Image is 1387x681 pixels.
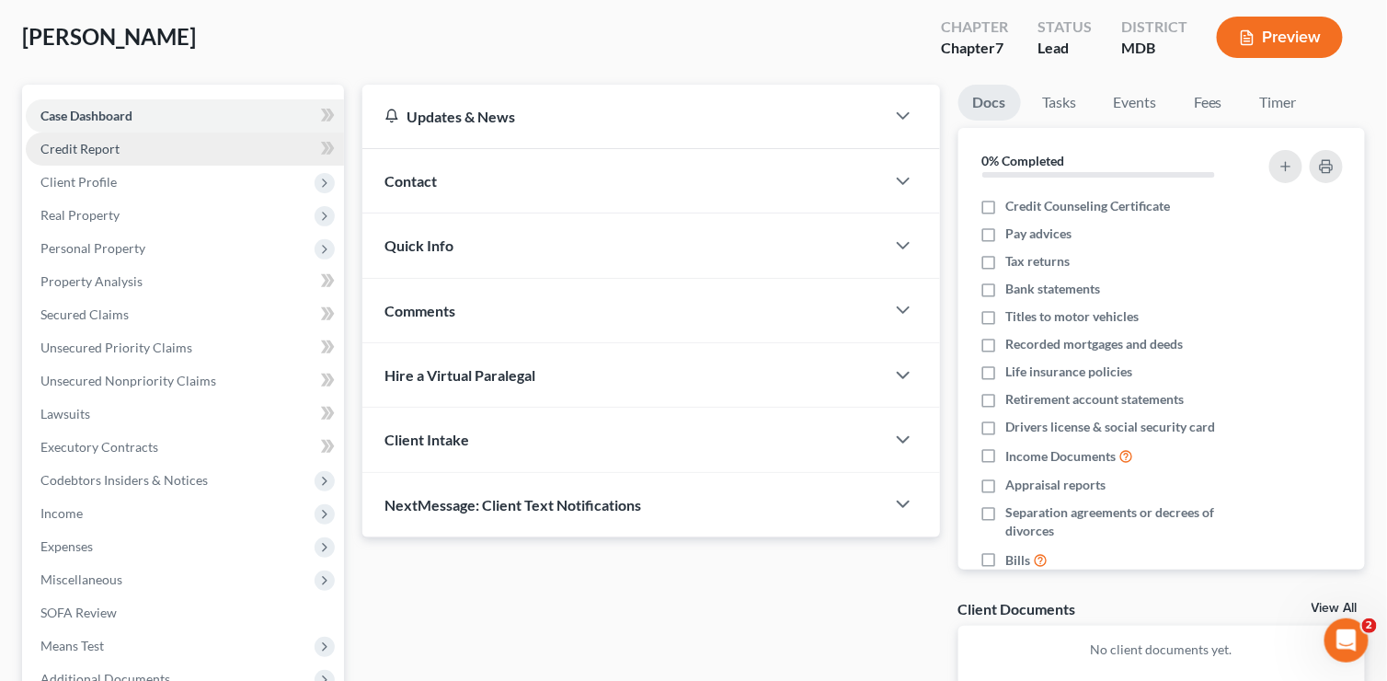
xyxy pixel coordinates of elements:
[1006,551,1031,570] span: Bills
[384,237,453,254] span: Quick Info
[1006,280,1101,298] span: Bank statements
[1099,85,1172,121] a: Events
[26,265,344,298] a: Property Analysis
[384,366,535,384] span: Hire a Virtual Paralegal
[40,538,93,554] span: Expenses
[1245,85,1312,121] a: Timer
[958,599,1076,618] div: Client Documents
[40,605,117,620] span: SOFA Review
[384,302,455,319] span: Comments
[40,306,129,322] span: Secured Claims
[26,596,344,629] a: SOFA Review
[40,240,145,256] span: Personal Property
[1006,390,1185,409] span: Retirement account statements
[40,571,122,587] span: Miscellaneous
[384,496,641,514] span: NextMessage: Client Text Notifications
[1006,447,1117,466] span: Income Documents
[1006,476,1106,494] span: Appraisal reports
[40,472,208,488] span: Codebtors Insiders & Notices
[973,641,1351,659] p: No client documents yet.
[40,207,120,223] span: Real Property
[1006,197,1171,215] span: Credit Counseling Certificate
[26,298,344,331] a: Secured Claims
[1006,252,1071,271] span: Tax returns
[941,38,1008,59] div: Chapter
[26,364,344,398] a: Unsecured Nonpriority Claims
[1312,602,1358,615] a: View All
[1037,17,1092,38] div: Status
[982,153,1065,168] strong: 0% Completed
[40,108,132,123] span: Case Dashboard
[40,141,120,156] span: Credit Report
[26,99,344,133] a: Case Dashboard
[1324,618,1369,663] iframe: Intercom live chat
[1179,85,1238,121] a: Fees
[1006,418,1216,436] span: Drivers license & social security card
[384,172,437,190] span: Contact
[40,174,117,190] span: Client Profile
[1121,38,1187,59] div: MDB
[26,398,344,431] a: Lawsuits
[26,133,344,166] a: Credit Report
[26,431,344,464] a: Executory Contracts
[384,107,863,126] div: Updates & News
[40,406,90,421] span: Lawsuits
[22,23,196,50] span: [PERSON_NAME]
[40,340,192,355] span: Unsecured Priority Claims
[1121,17,1187,38] div: District
[1006,363,1133,381] span: Life insurance policies
[941,17,1008,38] div: Chapter
[995,39,1003,56] span: 7
[40,273,143,289] span: Property Analysis
[40,505,83,521] span: Income
[1362,618,1377,633] span: 2
[1217,17,1343,58] button: Preview
[40,439,158,455] span: Executory Contracts
[1037,38,1092,59] div: Lead
[1006,307,1140,326] span: Titles to motor vehicles
[958,85,1021,121] a: Docs
[26,331,344,364] a: Unsecured Priority Claims
[1006,503,1248,540] span: Separation agreements or decrees of divorces
[40,638,104,653] span: Means Test
[384,431,469,448] span: Client Intake
[40,373,216,388] span: Unsecured Nonpriority Claims
[1006,335,1184,353] span: Recorded mortgages and deeds
[1028,85,1092,121] a: Tasks
[1006,225,1072,243] span: Pay advices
